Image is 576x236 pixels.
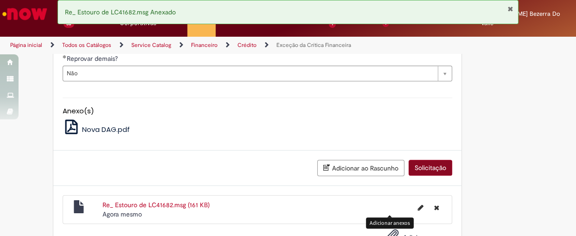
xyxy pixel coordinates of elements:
span: Obrigatório Preenchido [63,55,67,59]
span: Reprovar demais? [67,54,120,63]
button: Editar nome de arquivo Re_ Estouro de LC41682.msg [412,200,429,215]
a: Nova DAG.pdf [63,125,130,134]
span: Agora mesmo [102,210,142,218]
a: Todos os Catálogos [62,41,111,49]
ul: Trilhas de página [7,37,377,54]
a: Financeiro [191,41,218,49]
button: Adicionar ao Rascunho [317,160,404,176]
h5: Anexo(s) [63,107,452,115]
a: Service Catalog [131,41,171,49]
span: Nova DAG.pdf [82,125,129,134]
span: Re_ Estouro de LC41682.msg Anexado [65,8,176,16]
a: Página inicial [10,41,42,49]
a: Re_ Estouro de LC41682.msg (161 KB) [102,201,210,209]
button: Fechar Notificação [507,5,513,13]
a: Exceção da Crítica Financeira [276,41,351,49]
img: ServiceNow [1,5,49,23]
button: Solicitação [409,160,452,176]
time: 27/09/2025 14:29:02 [102,210,142,218]
span: Não [67,66,433,81]
div: Adicionar anexos [366,217,414,228]
span: [PERSON_NAME] Bezerra Do Valle [481,10,560,27]
a: Crédito [237,41,256,49]
button: Excluir Re_ Estouro de LC41682.msg [429,200,445,215]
